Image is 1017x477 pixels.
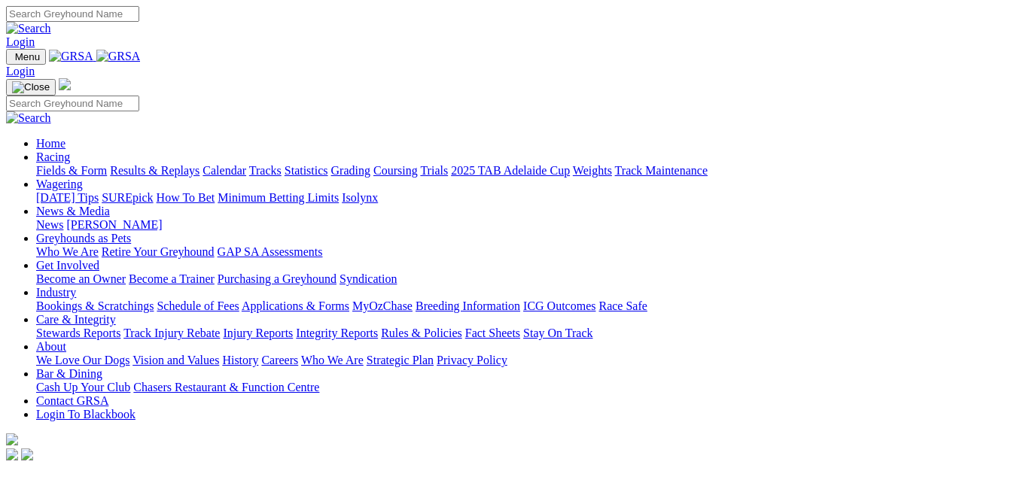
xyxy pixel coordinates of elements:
[36,394,108,407] a: Contact GRSA
[352,299,413,312] a: MyOzChase
[110,164,199,177] a: Results & Replays
[381,327,462,339] a: Rules & Policies
[133,381,319,393] a: Chasers Restaurant & Function Centre
[36,137,65,150] a: Home
[285,164,328,177] a: Statistics
[36,150,70,163] a: Racing
[36,354,129,366] a: We Love Our Dogs
[437,354,507,366] a: Privacy Policy
[523,327,592,339] a: Stay On Track
[218,191,339,204] a: Minimum Betting Limits
[340,272,397,285] a: Syndication
[416,299,520,312] a: Breeding Information
[96,50,141,63] img: GRSA
[36,272,126,285] a: Become an Owner
[222,354,258,366] a: History
[301,354,364,366] a: Who We Are
[36,381,130,393] a: Cash Up Your Club
[132,354,219,366] a: Vision and Values
[36,408,135,421] a: Login To Blackbook
[573,164,612,177] a: Weights
[12,81,50,93] img: Close
[249,164,282,177] a: Tracks
[342,191,378,204] a: Isolynx
[6,49,46,65] button: Toggle navigation
[6,433,18,445] img: logo-grsa-white.png
[36,367,102,380] a: Bar & Dining
[331,164,370,177] a: Grading
[36,191,1011,205] div: Wagering
[36,313,116,326] a: Care & Integrity
[6,65,35,77] a: Login
[598,299,647,312] a: Race Safe
[36,354,1011,367] div: About
[36,286,76,299] a: Industry
[296,327,378,339] a: Integrity Reports
[36,340,66,353] a: About
[242,299,349,312] a: Applications & Forms
[49,50,93,63] img: GRSA
[123,327,220,339] a: Track Injury Rebate
[157,191,215,204] a: How To Bet
[223,327,293,339] a: Injury Reports
[261,354,298,366] a: Careers
[615,164,708,177] a: Track Maintenance
[6,96,139,111] input: Search
[373,164,418,177] a: Coursing
[102,245,215,258] a: Retire Your Greyhound
[218,272,336,285] a: Purchasing a Greyhound
[129,272,215,285] a: Become a Trainer
[36,164,107,177] a: Fields & Form
[36,272,1011,286] div: Get Involved
[36,245,99,258] a: Who We Are
[36,327,1011,340] div: Care & Integrity
[218,245,323,258] a: GAP SA Assessments
[36,218,1011,232] div: News & Media
[6,35,35,48] a: Login
[36,259,99,272] a: Get Involved
[36,381,1011,394] div: Bar & Dining
[202,164,246,177] a: Calendar
[523,299,595,312] a: ICG Outcomes
[21,448,33,460] img: twitter.svg
[6,79,56,96] button: Toggle navigation
[420,164,448,177] a: Trials
[36,164,1011,178] div: Racing
[36,299,1011,313] div: Industry
[59,78,71,90] img: logo-grsa-white.png
[36,178,83,190] a: Wagering
[36,232,131,245] a: Greyhounds as Pets
[36,327,120,339] a: Stewards Reports
[66,218,162,231] a: [PERSON_NAME]
[451,164,570,177] a: 2025 TAB Adelaide Cup
[6,111,51,125] img: Search
[15,51,40,62] span: Menu
[367,354,434,366] a: Strategic Plan
[6,22,51,35] img: Search
[157,299,239,312] a: Schedule of Fees
[36,245,1011,259] div: Greyhounds as Pets
[36,218,63,231] a: News
[36,299,154,312] a: Bookings & Scratchings
[6,448,18,460] img: facebook.svg
[36,205,110,217] a: News & Media
[6,6,139,22] input: Search
[465,327,520,339] a: Fact Sheets
[36,191,99,204] a: [DATE] Tips
[102,191,153,204] a: SUREpick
